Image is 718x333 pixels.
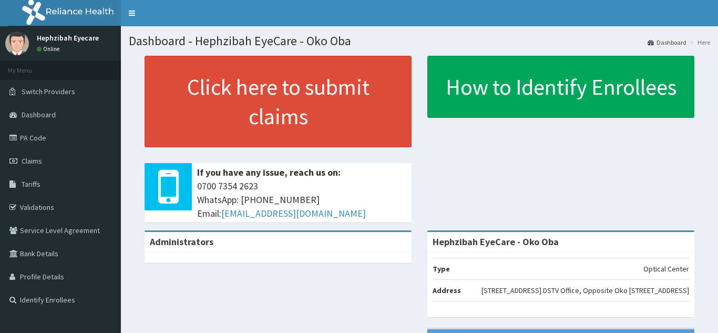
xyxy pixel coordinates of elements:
[197,179,406,220] span: 0700 7354 2623 WhatsApp: [PHONE_NUMBER] Email:
[433,264,450,274] b: Type
[22,156,42,166] span: Claims
[22,110,56,119] span: Dashboard
[37,34,99,42] p: Hephzibah Eyecare
[5,32,29,55] img: User Image
[643,264,689,274] p: Optical Center
[481,285,689,296] p: [STREET_ADDRESS] DSTV Office, Opposite Oko [STREET_ADDRESS]
[427,56,694,118] a: How to Identify Enrollees
[221,207,366,219] a: [EMAIL_ADDRESS][DOMAIN_NAME]
[433,286,461,295] b: Address
[688,38,710,47] li: Here
[129,34,710,48] h1: Dashboard - Hephzibah EyeCare - Oko Oba
[22,179,40,189] span: Tariffs
[150,236,213,248] b: Administrators
[197,166,341,178] b: If you have any issue, reach us on:
[145,56,412,147] a: Click here to submit claims
[37,45,62,53] a: Online
[648,38,686,47] a: Dashboard
[433,236,559,248] strong: Hephzibah EyeCare - Oko Oba
[22,87,75,96] span: Switch Providers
